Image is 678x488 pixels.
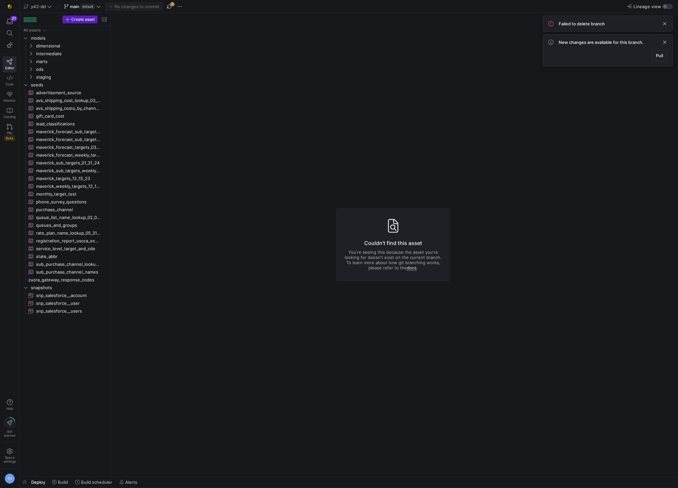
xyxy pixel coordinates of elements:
span: New changes are available for this branch. [559,40,644,45]
span: Monitor [4,98,16,102]
div: Press SPACE to select this row. [22,229,108,237]
a: phone_survey_questions​​​​​​ [22,198,108,206]
div: Press SPACE to select this row. [22,276,108,284]
button: TH [3,472,17,485]
a: Editor [3,56,17,72]
span: maverick_forecast_sub_targets_03_25_24​​​​​​ [36,128,100,135]
span: Beta [4,135,15,141]
p: You're seeing this because the asset you're looking for doesn't exist on the current branch. To l... [344,250,442,270]
span: zuora_gateway_response_codes​​​​​​ [28,276,107,284]
span: snp_salesforce__account​​​​​​​ [36,292,100,299]
a: maverick_weekly_targets_12_15_23​​​​​​ [22,182,108,190]
span: maverick_sub_targets_01_31_24​​​​​​ [36,159,100,167]
span: Build scheduler [81,480,112,485]
span: snp_salesforce__user​​​​​​​ [36,300,100,307]
span: models [31,34,107,42]
a: docs [407,265,417,271]
span: rate_plan_name_lookup_05_31_23​​​​​​ [36,229,100,237]
div: Press SPACE to select this row. [22,299,108,307]
div: Press SPACE to select this row. [22,159,108,167]
div: Press SPACE to select this row. [22,96,108,104]
span: avs_shipping_cost_lookup_03_15_24​​​​​​ [36,97,100,104]
a: https://storage.googleapis.com/y42-prod-data-exchange/images/uAsz27BndGEK0hZWDFeOjoxA7jCwgK9jE472... [3,1,17,12]
a: avs_shipping_cost_lookup_03_15_24​​​​​​ [22,96,108,104]
button: Build scheduler [72,477,115,488]
a: advertisement_source​​​​​​ [22,89,108,96]
span: purchase_channel​​​​​​ [36,206,100,213]
span: staging [36,73,107,81]
a: maverick_sub_targets_weekly_01_31_24​​​​​​ [22,167,108,174]
span: dimensional [36,42,107,50]
div: Press SPACE to select this row. [22,143,108,151]
a: maverick_forecast_sub_targets_03_25_24​​​​​​ [22,128,108,135]
span: Editor [5,66,14,70]
a: Code [3,72,17,89]
span: maverick_forecast_weekly_targets_03_25_24​​​​​​ [36,151,100,159]
div: Press SPACE to select this row. [22,198,108,206]
a: lead_classifications​​​​​​ [22,120,108,128]
div: Press SPACE to select this row. [22,42,108,50]
div: Press SPACE to select this row. [22,221,108,229]
button: Getstarted [3,415,17,440]
button: Pull [652,50,667,61]
span: seeds [31,81,107,89]
a: queue_list_name_lookup_02_02_24​​​​​​ [22,213,108,221]
div: All assets [23,28,41,32]
span: queue_list_name_lookup_02_02_24​​​​​​ [36,214,100,221]
span: Pull [656,53,663,58]
span: state_abbr​​​​​​ [36,253,100,260]
a: queues_and_groups​​​​​​ [22,221,108,229]
span: queues_and_groups​​​​​​ [36,222,100,229]
span: Build [58,480,68,485]
a: snp_salesforce__users​​​​​​​ [22,307,108,315]
a: Catalog [3,105,17,121]
span: advertisement_source​​​​​​ [36,89,100,96]
div: Press SPACE to select this row. [22,237,108,245]
span: service_level_target_and_cde​​​​​​ [36,245,100,252]
span: Catalog [4,115,16,119]
span: PRs [7,131,12,135]
button: y42-dd [22,2,53,11]
a: zuora_gateway_response_codes​​​​​​ [22,276,108,284]
div: Press SPACE to select this row. [22,120,108,128]
button: Build [49,477,71,488]
span: Code [6,82,14,86]
div: 21 [10,16,17,21]
a: maverick_forecast_targets_03_25_24​​​​​​ [22,143,108,151]
a: gift_card_cost​​​​​​ [22,112,108,120]
div: Press SPACE to select this row. [22,252,108,260]
div: Press SPACE to select this row. [22,73,108,81]
a: registration_report_uscca_expo_2023​​​​​​ [22,237,108,245]
span: Deploy [31,480,45,485]
button: Help [3,396,17,413]
span: Alerts [125,480,137,485]
span: snapshots [31,284,107,291]
div: Press SPACE to select this row. [22,104,108,112]
a: avs_shipping_costs_by_channel_04_11_24​​​​​​ [22,104,108,112]
div: Press SPACE to select this row. [22,245,108,252]
span: snp_salesforce__users​​​​​​​ [36,307,100,315]
span: Create asset [71,17,95,22]
div: Press SPACE to select this row. [22,26,108,34]
span: y42-dd [31,4,46,9]
div: Press SPACE to select this row. [22,135,108,143]
a: state_abbr​​​​​​ [22,252,108,260]
div: Press SPACE to select this row. [22,89,108,96]
span: main [70,4,79,9]
a: maverick_targets_12_15_23​​​​​​ [22,174,108,182]
div: Press SPACE to select this row. [22,151,108,159]
div: TH [5,473,15,484]
div: Press SPACE to select this row. [22,81,108,89]
a: snp_salesforce__account​​​​​​​ [22,291,108,299]
a: sub_purchase_channel_names​​​​​​ [22,268,108,276]
div: Press SPACE to select this row. [22,190,108,198]
a: service_level_target_and_cde​​​​​​ [22,245,108,252]
span: maverick_weekly_targets_12_15_23​​​​​​ [36,183,100,190]
a: PRsBeta [3,121,17,143]
span: maverick_sub_targets_weekly_01_31_24​​​​​​ [36,167,100,174]
span: monthly_target_test​​​​​​ [36,190,100,198]
span: sub_purchase_channel_names​​​​​​ [36,268,100,276]
span: Space settings [4,456,16,463]
a: purchase_channel​​​​​​ [22,206,108,213]
div: Press SPACE to select this row. [22,167,108,174]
